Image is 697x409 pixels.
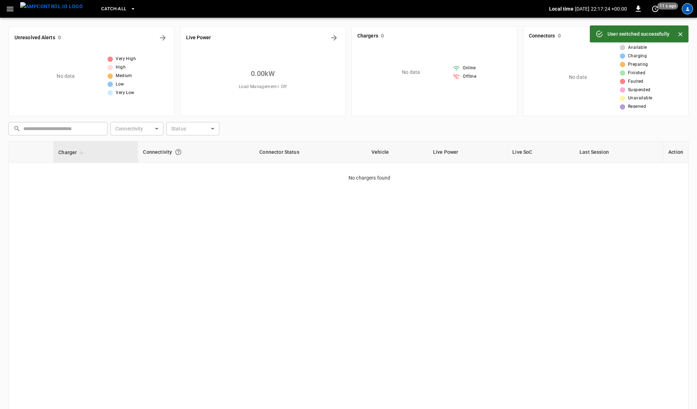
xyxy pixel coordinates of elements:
span: Very High [116,55,136,63]
h6: Connectors [529,32,555,40]
th: Action [663,141,688,163]
span: Unavailable [628,95,652,102]
span: Online [463,65,476,72]
h6: Live Power [186,34,211,42]
p: [DATE] 22:17:24 +00:00 [575,5,627,12]
p: Local time [549,5,574,12]
span: 11 s ago [657,2,678,10]
p: No data [402,69,420,76]
th: Vehicle [367,141,428,163]
span: Very Low [116,89,134,97]
th: Live SoC [507,141,575,163]
h6: 0.00 kW [251,68,275,79]
span: Medium [116,72,132,80]
span: Preparing [628,61,648,68]
th: Live Power [428,141,507,163]
span: Available [628,44,647,51]
h6: Unresolved Alerts [15,34,55,42]
button: All Alerts [157,32,168,43]
span: Charger [58,148,86,157]
button: Close [675,29,686,40]
img: ampcontrol.io logo [20,2,83,11]
span: Offline [463,73,476,80]
h6: 0 [381,32,384,40]
p: No data [57,72,75,80]
span: Faulted [628,78,644,85]
th: Connector Status [254,141,367,163]
button: set refresh interval [650,3,661,14]
span: Reserved [628,103,646,110]
button: Connection between the charger and our software. [172,146,185,158]
p: No data [569,74,587,81]
span: Finished [628,70,645,77]
span: Charging [628,53,647,60]
div: User switched successfully [607,28,669,40]
div: Connectivity [143,146,249,158]
span: Catch-all [101,5,126,13]
h6: Chargers [357,32,378,40]
span: Load Management = Off [239,83,287,90]
h6: 0 [558,32,561,40]
button: Catch-all [98,2,138,16]
p: No chargers found [348,163,688,182]
button: Energy Overview [328,32,340,43]
div: profile-icon [682,3,693,14]
span: High [116,64,126,71]
span: Low [116,81,124,88]
span: Suspended [628,87,651,94]
h6: 0 [58,34,61,42]
th: Last Session [575,141,663,163]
